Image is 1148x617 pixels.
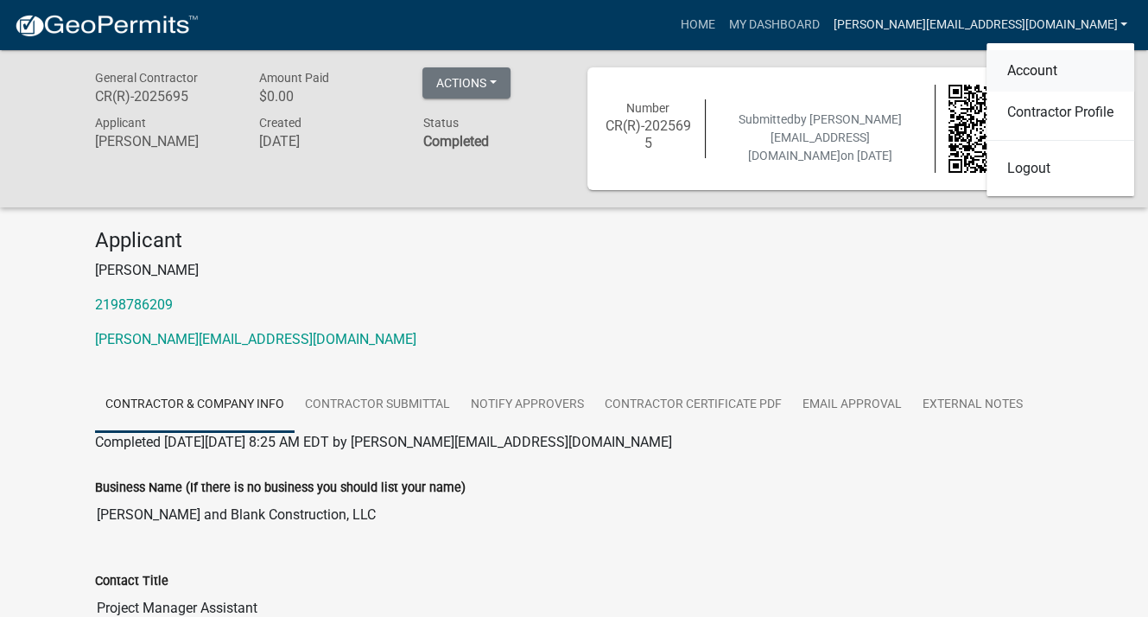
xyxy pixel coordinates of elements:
span: Status [422,116,458,130]
a: Contractor Submittal [295,378,460,433]
a: My Dashboard [721,9,826,41]
label: Business Name (If there is no business you should list your name) [95,482,466,494]
a: Email Approval [792,378,912,433]
a: Contractor Certificate PDF [594,378,792,433]
div: [PERSON_NAME][EMAIL_ADDRESS][DOMAIN_NAME] [986,43,1134,196]
a: [PERSON_NAME][EMAIL_ADDRESS][DOMAIN_NAME] [826,9,1134,41]
a: Contractor & Company Info [95,378,295,433]
button: Actions [422,67,511,99]
a: 2198786209 [95,296,173,313]
h6: CR(R)-2025695 [95,88,233,105]
h6: $0.00 [258,88,396,105]
span: Completed [DATE][DATE] 8:25 AM EDT by [PERSON_NAME][EMAIL_ADDRESS][DOMAIN_NAME] [95,434,672,450]
span: Number [626,101,669,115]
label: Contact Title [95,576,168,588]
p: [PERSON_NAME] [95,260,1054,281]
a: Contractor Profile [986,92,1134,133]
span: General Contractor [95,71,198,85]
img: QR code [948,85,1037,173]
span: Created [258,116,301,130]
a: External Notes [912,378,1033,433]
h6: [DATE] [258,133,396,149]
span: by [PERSON_NAME][EMAIL_ADDRESS][DOMAIN_NAME] [748,112,902,162]
h6: CR(R)-2025695 [605,118,693,150]
span: Submitted on [DATE] [739,112,902,162]
a: Logout [986,148,1134,189]
span: Amount Paid [258,71,328,85]
a: [PERSON_NAME][EMAIL_ADDRESS][DOMAIN_NAME] [95,331,416,347]
span: Applicant [95,116,146,130]
h4: Applicant [95,228,1054,253]
strong: Completed [422,133,488,149]
a: Account [986,50,1134,92]
h6: [PERSON_NAME] [95,133,233,149]
a: Notify Approvers [460,378,594,433]
a: Home [673,9,721,41]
